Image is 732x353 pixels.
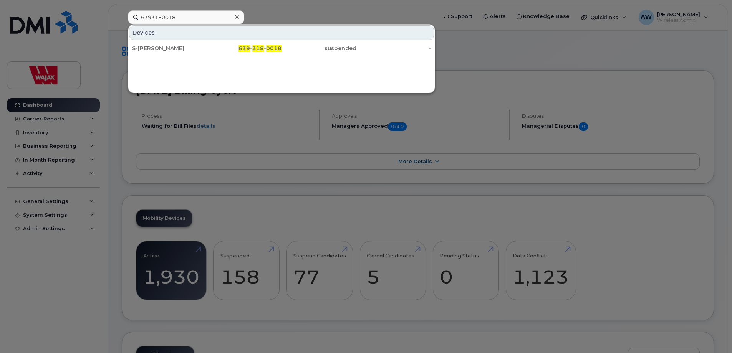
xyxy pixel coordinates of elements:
div: suspended [282,45,356,52]
span: 639 [238,45,250,52]
span: 318 [252,45,264,52]
div: S-[PERSON_NAME] [132,45,207,52]
a: S-[PERSON_NAME]639-318-0018suspended- [129,41,434,55]
div: Devices [129,25,434,40]
div: - - [207,45,282,52]
span: 0018 [266,45,282,52]
div: - [356,45,431,52]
